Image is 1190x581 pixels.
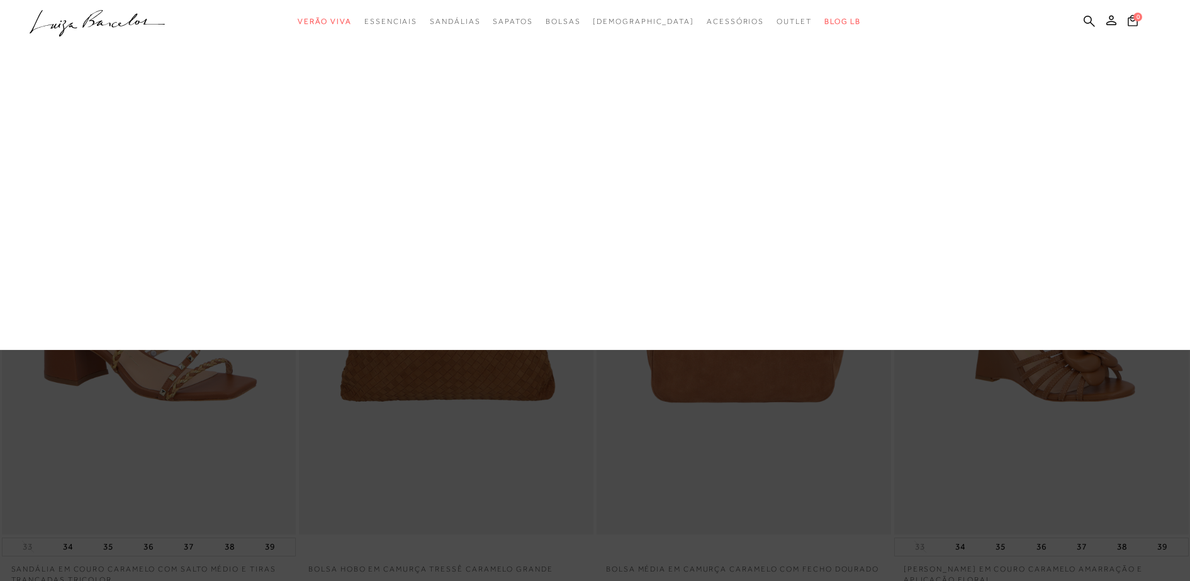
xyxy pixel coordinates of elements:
[298,10,352,33] a: categoryNavScreenReaderText
[1133,13,1142,21] span: 0
[298,17,352,26] span: Verão Viva
[824,17,861,26] span: BLOG LB
[593,17,694,26] span: [DEMOGRAPHIC_DATA]
[430,17,480,26] span: Sandálias
[546,10,581,33] a: categoryNavScreenReaderText
[364,10,417,33] a: categoryNavScreenReaderText
[777,17,812,26] span: Outlet
[707,17,764,26] span: Acessórios
[1124,14,1142,31] button: 0
[430,10,480,33] a: categoryNavScreenReaderText
[493,17,532,26] span: Sapatos
[546,17,581,26] span: Bolsas
[364,17,417,26] span: Essenciais
[777,10,812,33] a: categoryNavScreenReaderText
[593,10,694,33] a: noSubCategoriesText
[707,10,764,33] a: categoryNavScreenReaderText
[493,10,532,33] a: categoryNavScreenReaderText
[824,10,861,33] a: BLOG LB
